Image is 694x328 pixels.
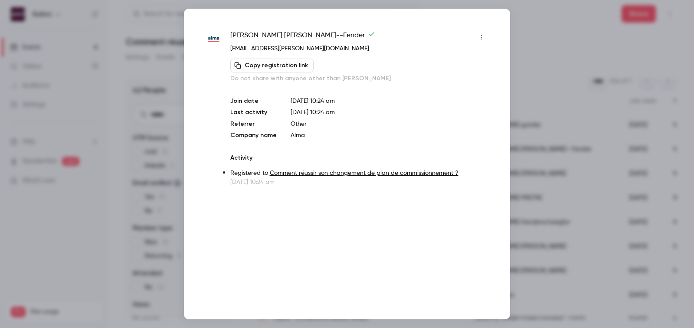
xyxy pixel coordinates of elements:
[230,154,488,162] p: Activity
[291,97,488,105] p: [DATE] 10:24 am
[230,30,375,44] span: [PERSON_NAME] [PERSON_NAME]--Fender
[230,108,277,117] p: Last activity
[230,46,369,52] a: [EMAIL_ADDRESS][PERSON_NAME][DOMAIN_NAME]
[230,97,277,105] p: Join date
[270,170,458,176] a: Comment réussir son changement de plan de commissionnement ?
[230,74,488,83] p: Do not share with anyone other than [PERSON_NAME]
[230,120,277,128] p: Referrer
[291,131,488,140] p: Alma
[230,59,314,72] button: Copy registration link
[230,131,277,140] p: Company name
[291,120,488,128] p: Other
[206,31,222,47] img: getalma.eu
[230,178,488,187] p: [DATE] 10:24 am
[230,169,488,178] p: Registered to
[291,109,335,115] span: [DATE] 10:24 am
